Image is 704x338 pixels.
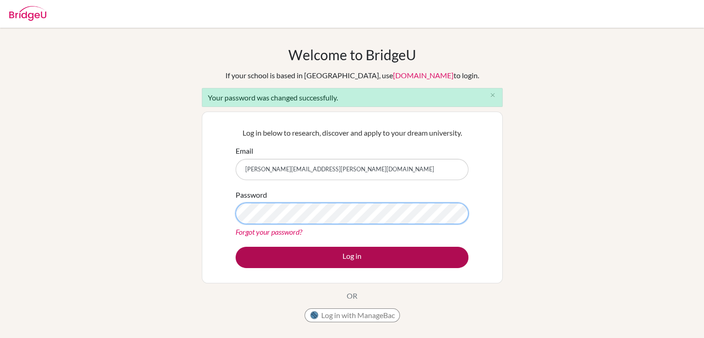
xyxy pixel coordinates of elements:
p: OR [347,290,357,301]
p: Log in below to research, discover and apply to your dream university. [236,127,468,138]
div: If your school is based in [GEOGRAPHIC_DATA], use to login. [225,70,479,81]
a: Forgot your password? [236,227,302,236]
label: Email [236,145,253,156]
img: Bridge-U [9,6,46,21]
button: Close [484,88,502,102]
label: Password [236,189,267,200]
button: Log in with ManageBac [305,308,400,322]
button: Log in [236,247,468,268]
h1: Welcome to BridgeU [288,46,416,63]
div: Your password was changed successfully. [202,88,503,107]
i: close [489,92,496,99]
a: [DOMAIN_NAME] [393,71,454,80]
